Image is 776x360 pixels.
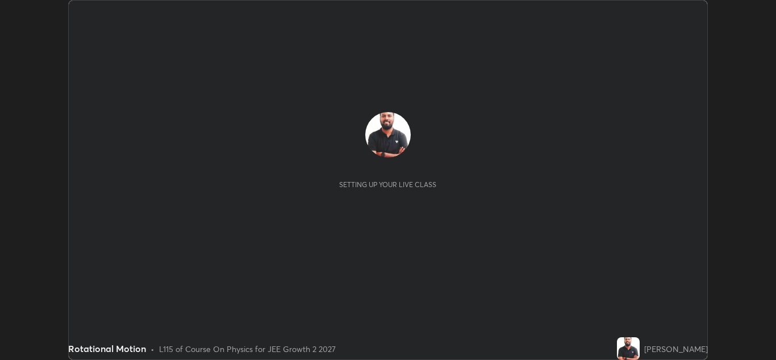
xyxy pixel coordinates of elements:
[644,343,708,355] div: [PERSON_NAME]
[617,337,640,360] img: 08faf541e4d14fc7b1a5b06c1cc58224.jpg
[151,343,155,355] div: •
[159,343,336,355] div: L115 of Course On Physics for JEE Growth 2 2027
[68,342,146,355] div: Rotational Motion
[365,112,411,158] img: 08faf541e4d14fc7b1a5b06c1cc58224.jpg
[339,180,436,189] div: Setting up your live class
